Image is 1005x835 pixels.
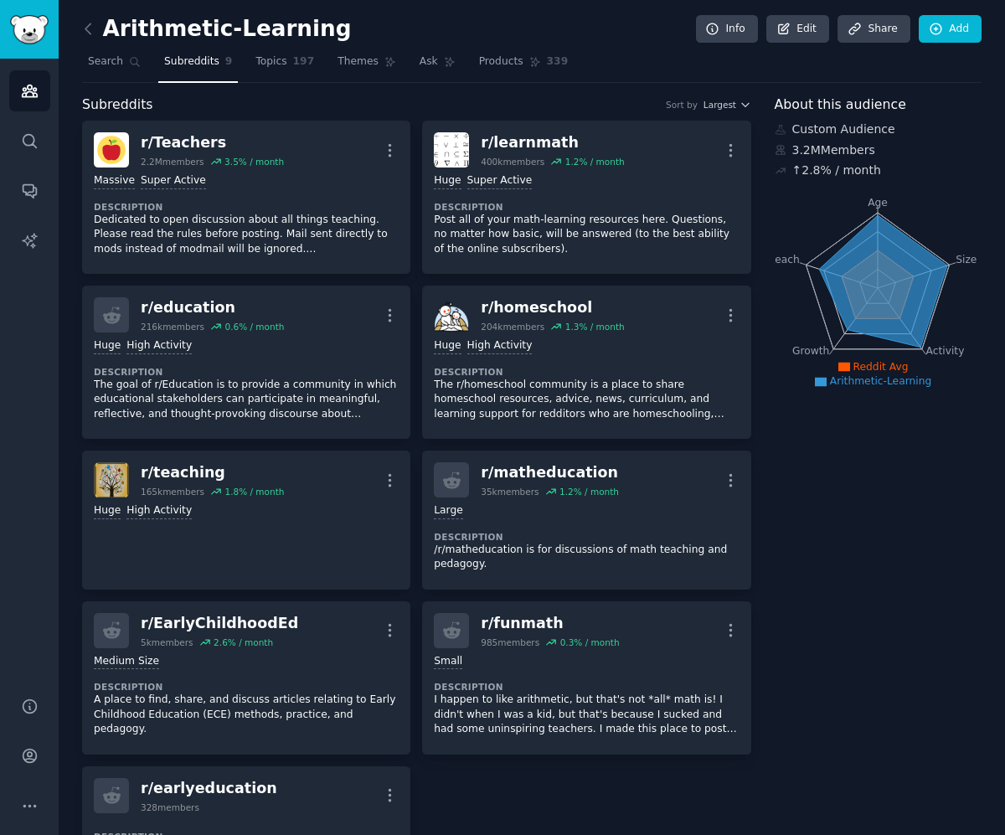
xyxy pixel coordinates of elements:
div: 1.2 % / month [559,486,619,497]
div: 0.3 % / month [560,637,620,648]
a: Add [919,15,982,44]
img: homeschool [434,297,469,332]
img: GummySearch logo [10,15,49,44]
span: About this audience [775,95,906,116]
a: Themes [332,49,402,83]
span: 9 [225,54,233,70]
a: Teachersr/Teachers2.2Mmembers3.5% / monthMassiveSuper ActiveDescriptionDedicated to open discussi... [82,121,410,274]
div: Small [434,654,462,670]
a: r/education216kmembers0.6% / monthHugeHigh ActivityDescriptionThe goal of r/Education is to provi... [82,286,410,439]
tspan: Size [956,253,977,265]
a: learnmathr/learnmath400kmembers1.2% / monthHugeSuper ActiveDescriptionPost all of your math-learn... [422,121,750,274]
p: Post all of your math-learning resources here. Questions, no matter how basic, will be answered (... [434,213,739,257]
div: 0.6 % / month [224,321,284,332]
img: teaching [94,462,129,497]
a: Share [837,15,910,44]
p: Dedicated to open discussion about all things teaching. Please read the rules before posting. Mai... [94,213,399,257]
dt: Description [434,201,739,213]
span: Largest [703,99,736,111]
div: 35k members [481,486,539,497]
div: High Activity [126,503,192,519]
div: 3.5 % / month [224,156,284,168]
dt: Description [94,366,399,378]
div: 2.2M members [141,156,204,168]
div: High Activity [467,338,533,354]
div: r/ teaching [141,462,284,483]
a: Edit [766,15,829,44]
div: 216k members [141,321,204,332]
dt: Description [434,531,739,543]
span: Products [479,54,523,70]
span: Arithmetic-Learning [830,375,931,387]
h2: Arithmetic-Learning [82,16,352,43]
img: Teachers [94,132,129,168]
div: 165k members [141,486,204,497]
span: Subreddits [164,54,219,70]
a: homeschoolr/homeschool204kmembers1.3% / monthHugeHigh ActivityDescriptionThe r/homeschool communi... [422,286,750,439]
div: Custom Audience [775,121,982,138]
div: Medium Size [94,654,159,670]
tspan: Age [868,197,888,209]
p: The goal of r/Education is to provide a community in which educational stakeholders can participa... [94,378,399,422]
div: Huge [94,338,121,354]
div: r/ Teachers [141,132,284,153]
div: 5k members [141,637,193,648]
div: 1.2 % / month [565,156,625,168]
span: Themes [338,54,379,70]
a: Ask [414,49,461,83]
div: 985 members [481,637,539,648]
a: Subreddits9 [158,49,238,83]
div: ↑ 2.8 % / month [792,162,881,179]
div: Massive [94,173,135,189]
div: 1.8 % / month [224,486,284,497]
div: Super Active [141,173,206,189]
a: Products339 [473,49,574,83]
div: r/ funmath [481,613,619,634]
dt: Description [434,366,739,378]
tspan: Reach [768,253,800,265]
a: r/matheducation35kmembers1.2% / monthLargeDescription/r/matheducation is for discussions of math ... [422,451,750,590]
span: Ask [420,54,438,70]
a: Topics197 [250,49,320,83]
tspan: Activity [925,345,964,357]
span: Subreddits [82,95,153,116]
a: teachingr/teaching165kmembers1.8% / monthHugeHigh Activity [82,451,410,590]
div: 204k members [481,321,544,332]
div: r/ learnmath [481,132,624,153]
div: r/ EarlyChildhoodEd [141,613,298,634]
div: r/ homeschool [481,297,624,318]
div: High Activity [126,338,192,354]
div: Huge [434,338,461,354]
a: r/funmath985members0.3% / monthSmallDescriptionI happen to like arithmetic, but that's not *all* ... [422,601,750,755]
img: learnmath [434,132,469,168]
dt: Description [434,681,739,693]
span: 197 [293,54,315,70]
p: /r/matheducation is for discussions of math teaching and pedagogy. [434,543,739,572]
div: r/ earlyeducation [141,778,277,799]
div: Super Active [467,173,533,189]
div: 328 members [141,801,199,813]
button: Largest [703,99,751,111]
div: Huge [434,173,461,189]
a: r/EarlyChildhoodEd5kmembers2.6% / monthMedium SizeDescriptionA place to find, share, and discuss ... [82,601,410,755]
div: 400k members [481,156,544,168]
dt: Description [94,681,399,693]
tspan: Growth [792,345,829,357]
span: 339 [547,54,569,70]
p: The r/homeschool community is a place to share homeschool resources, advice, news, curriculum, an... [434,378,739,422]
div: r/ matheducation [481,462,619,483]
div: Huge [94,503,121,519]
p: I happen to like arithmetic, but that's not *all* math is! I didn't when I was a kid, but that's ... [434,693,739,737]
div: 1.3 % / month [565,321,625,332]
div: r/ education [141,297,284,318]
div: Large [434,503,462,519]
a: Search [82,49,147,83]
div: Sort by [666,99,698,111]
div: 2.6 % / month [214,637,273,648]
span: Search [88,54,123,70]
p: A place to find, share, and discuss articles relating to Early Childhood Education (ECE) methods,... [94,693,399,737]
a: Info [696,15,758,44]
div: 3.2M Members [775,142,982,159]
span: Topics [255,54,286,70]
dt: Description [94,201,399,213]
